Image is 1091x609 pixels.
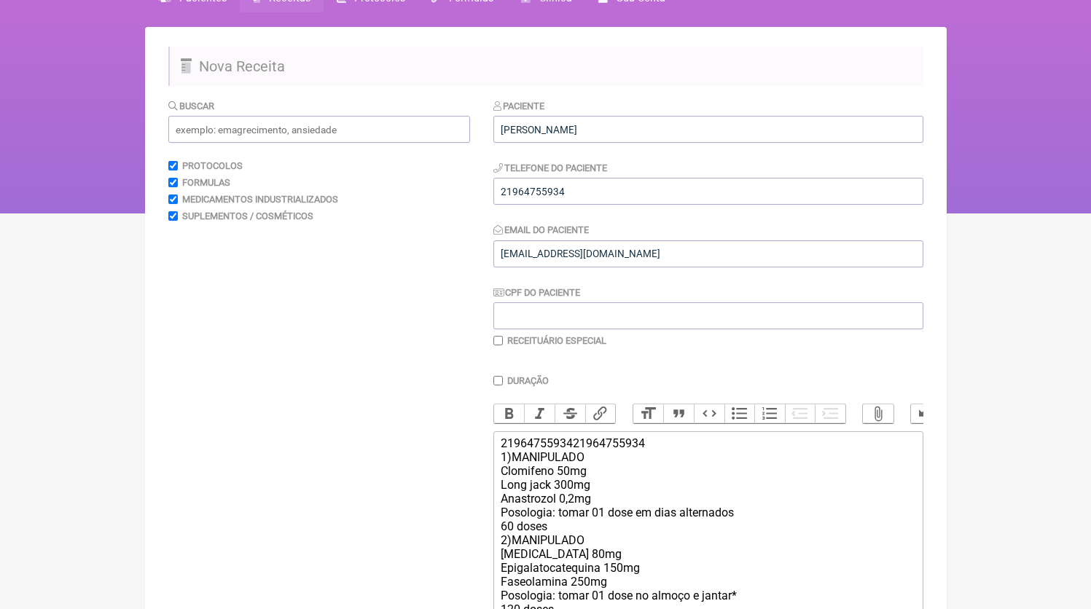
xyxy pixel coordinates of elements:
[585,404,616,423] button: Link
[911,404,942,423] button: Undo
[524,404,555,423] button: Italic
[493,287,581,298] label: CPF do Paciente
[168,116,470,143] input: exemplo: emagrecimento, ansiedade
[182,160,243,171] label: Protocolos
[555,404,585,423] button: Strikethrough
[785,404,816,423] button: Decrease Level
[493,224,590,235] label: Email do Paciente
[493,101,545,111] label: Paciente
[168,101,215,111] label: Buscar
[182,194,338,205] label: Medicamentos Industrializados
[815,404,845,423] button: Increase Level
[754,404,785,423] button: Numbers
[182,177,230,188] label: Formulas
[633,404,664,423] button: Heading
[863,404,893,423] button: Attach Files
[168,47,923,86] h2: Nova Receita
[507,335,606,346] label: Receituário Especial
[507,375,549,386] label: Duração
[494,404,525,423] button: Bold
[182,211,313,221] label: Suplementos / Cosméticos
[724,404,755,423] button: Bullets
[493,162,608,173] label: Telefone do Paciente
[663,404,694,423] button: Quote
[694,404,724,423] button: Code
